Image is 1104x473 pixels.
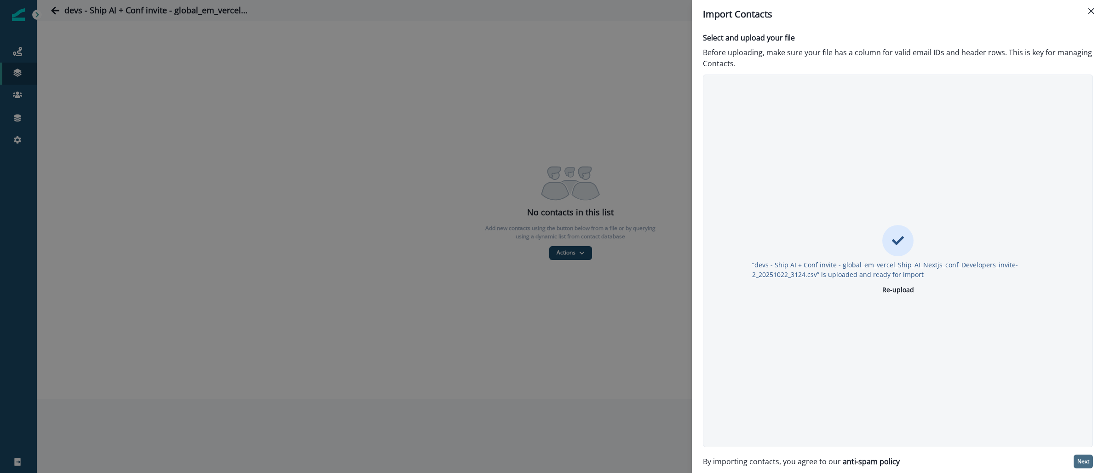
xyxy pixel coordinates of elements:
p: Re-upload [882,286,914,294]
button: Close [1084,4,1098,18]
p: Next [1077,458,1089,465]
p: By importing contacts, you agree to our [703,456,900,467]
p: Import Contacts [703,7,772,21]
p: “devs - Ship AI + Conf invite - global_em_vercel_Ship_AI_Nextjs_conf_Developers_invite-2_20251022... [752,260,1044,279]
button: Re-upload [877,283,920,297]
a: anti-spam policy [843,456,900,467]
p: Before uploading, make sure your file has a column for valid email IDs and header rows. This is k... [703,47,1093,69]
p: Select and upload your file [703,32,1093,43]
button: Next [1074,455,1093,468]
